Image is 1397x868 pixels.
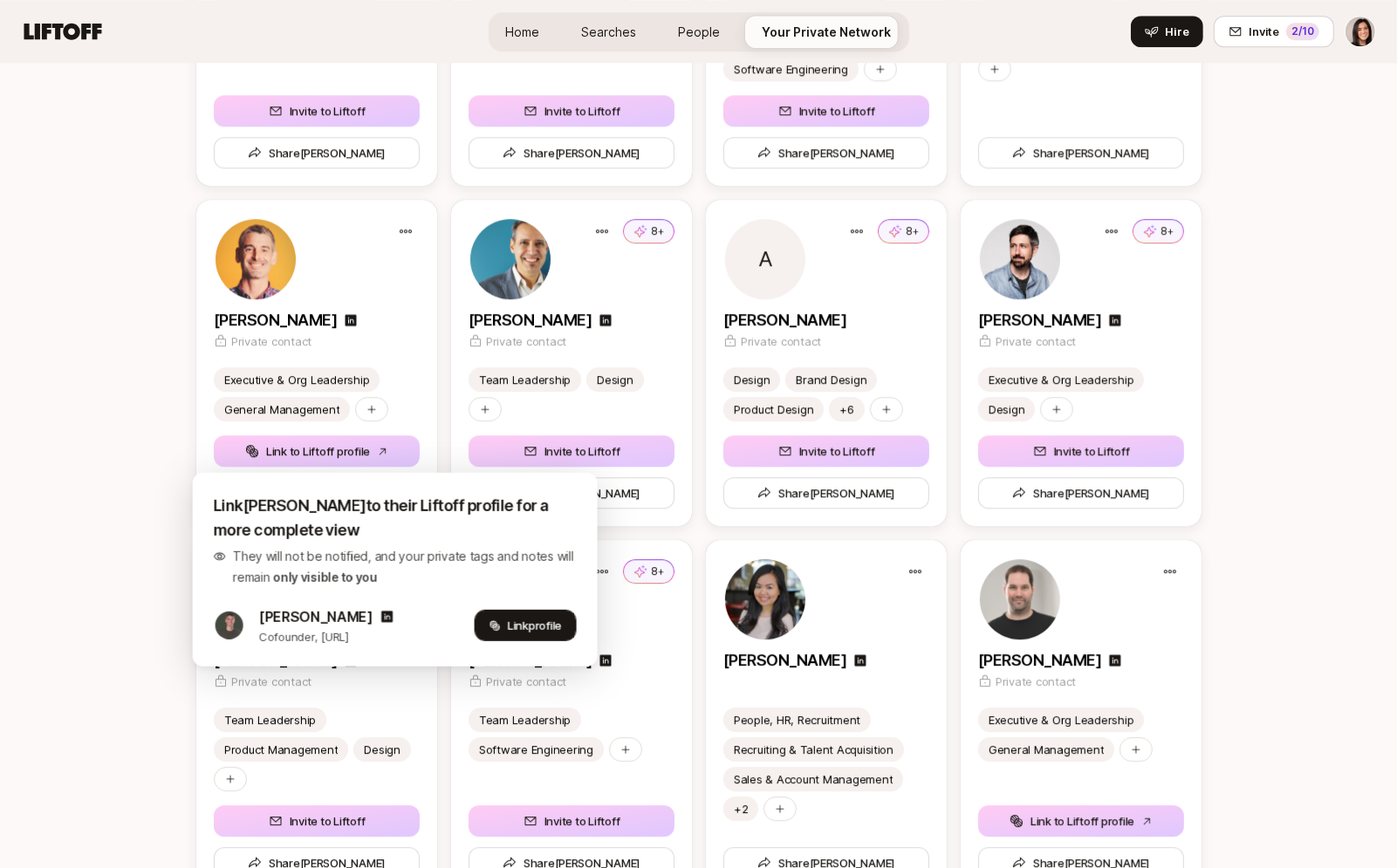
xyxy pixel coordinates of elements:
div: +6 [839,400,853,418]
p: 8+ [1161,223,1174,239]
p: Team Leadership [479,711,571,728]
p: Product Management [224,741,338,758]
button: Link to Liftoff profile [978,805,1184,837]
button: Share[PERSON_NAME] [978,477,1184,509]
p: Private contact [486,332,566,350]
button: Invite to Liftoff [978,435,1184,467]
span: Share [PERSON_NAME] [1011,144,1149,161]
p: Private contact [996,332,1076,350]
p: 8+ [651,564,664,579]
span: Share [PERSON_NAME] [757,484,894,502]
button: Invite2/10 [1214,16,1334,47]
p: Design [734,371,770,388]
p: Private contact [741,332,821,350]
p: 8+ [651,223,664,239]
p: [PERSON_NAME] [723,648,846,673]
span: profile [528,619,561,632]
p: Link [PERSON_NAME] to their Liftoff profile for a more complete view [214,494,577,543]
img: 6f995cc8_30b0_4983_bba9_d4a278ad6407.jpg [216,219,296,299]
button: Share[PERSON_NAME] [723,137,929,168]
span: Share [PERSON_NAME] [757,144,894,161]
p: [PERSON_NAME] [259,605,373,628]
span: People [679,23,721,41]
button: Share[PERSON_NAME] [469,137,675,168]
p: Brand Design [796,371,866,388]
p: Software Engineering [479,741,593,758]
p: Executive & Org Leadership [989,371,1133,388]
a: People [665,16,735,48]
p: [PERSON_NAME] [978,308,1101,332]
span: Hire [1166,23,1189,40]
a: Searches [568,16,651,48]
p: Sales & Account Management [734,770,893,788]
p: They will not be notified, and your private tags and notes will remain [233,546,577,588]
p: Software Engineering [734,60,848,78]
a: Home [492,16,554,48]
img: d0af40ec_7b91_49e4_bdc1_f0adc6557d00.jpg [725,559,805,639]
p: Team Leadership [224,711,316,728]
div: Product Design [734,400,813,418]
span: Share [PERSON_NAME] [1011,484,1149,502]
p: Design [597,371,633,388]
button: 8+ [623,559,675,584]
a: 8+[PERSON_NAME]Private contactTeam LeadershipDesignInvite to LiftoffShare[PERSON_NAME] [451,200,692,526]
button: 8+ [878,219,929,243]
span: only visible to you [273,570,378,584]
img: bea20a41_d3c4_4df5_9104_4a8958d02eb9.jpg [980,219,1060,299]
span: Share [PERSON_NAME] [502,484,640,502]
button: Invite to Liftoff [469,805,675,837]
p: Design [989,400,1024,418]
p: General Management [224,400,339,418]
p: Cofounder, [URL] [259,628,394,646]
img: Eleanor Morgan [1346,17,1375,46]
a: 8+[PERSON_NAME]Private contactExecutive & Org LeadershipDesignInvite to LiftoffShare[PERSON_NAME] [961,200,1202,526]
img: c81bcc1e_b45b_4b10_8ea7_e294ad3a63b7.jpg [216,612,243,639]
p: [PERSON_NAME] [723,308,846,332]
span: Link [507,617,561,634]
p: +2 [734,800,748,817]
button: Eleanor Morgan [1345,16,1376,47]
p: [PERSON_NAME] [214,308,337,332]
button: Invite to Liftoff [214,805,420,837]
a: A8+[PERSON_NAME]Private contactDesignBrand DesignProduct Design+6Invite to LiftoffShare[PERSON_NAME] [706,200,947,526]
p: 8+ [906,223,919,239]
div: Executive & Org Leadership [989,711,1133,728]
span: Invite [1250,23,1279,40]
span: Searches [582,23,637,41]
p: Private contact [996,673,1076,690]
button: 8+ [1133,219,1184,243]
p: Team Leadership [479,371,571,388]
div: 2 /10 [1286,23,1319,40]
p: Private contact [486,673,566,690]
button: Invite to Liftoff [214,95,420,126]
button: Invite to Liftoff [723,435,929,467]
a: [PERSON_NAME]Private contactExecutive & Org LeadershipGeneral ManagementLink to Liftoff profileSh... [196,200,437,526]
button: Share[PERSON_NAME] [723,477,929,509]
span: Home [506,23,540,41]
p: Executive & Org Leadership [224,371,369,388]
p: People, HR, Recruitment [734,711,860,728]
a: Your Private Network [749,16,906,48]
p: Recruiting & Talent Acquisition [734,741,894,758]
div: Design [364,741,400,758]
img: beccee62_3ae9_4708_8285_636590f09498.jpg [980,559,1060,639]
button: Invite to Liftoff [469,95,675,126]
p: A [757,249,772,270]
p: General Management [989,741,1104,758]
